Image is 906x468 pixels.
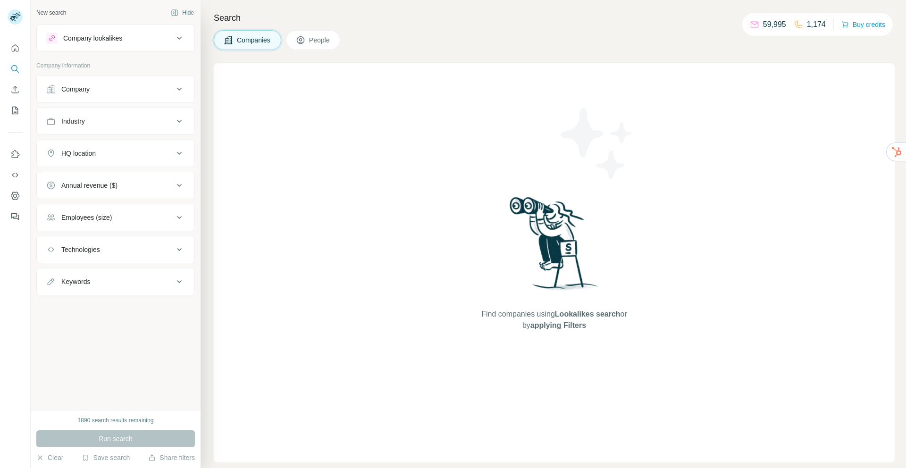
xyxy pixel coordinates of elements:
button: Use Surfe on LinkedIn [8,146,23,163]
span: People [309,35,331,45]
button: My lists [8,102,23,119]
img: Surfe Illustration - Woman searching with binoculars [505,194,604,300]
span: Lookalikes search [555,310,621,318]
button: Industry [37,110,194,133]
button: Dashboard [8,187,23,204]
button: Buy credits [841,18,885,31]
p: 1,174 [807,19,826,30]
div: HQ location [61,149,96,158]
button: Keywords [37,270,194,293]
button: Use Surfe API [8,167,23,184]
button: Company [37,78,194,100]
button: Enrich CSV [8,81,23,98]
button: Share filters [148,453,195,462]
button: Annual revenue ($) [37,174,194,197]
button: Save search [82,453,130,462]
p: Company information [36,61,195,70]
h4: Search [214,11,895,25]
p: 59,995 [763,19,786,30]
span: applying Filters [530,321,586,329]
div: 1890 search results remaining [78,416,154,425]
div: New search [36,8,66,17]
div: Annual revenue ($) [61,181,117,190]
button: Technologies [37,238,194,261]
span: Find companies using or by [478,309,629,331]
img: Surfe Illustration - Stars [554,101,639,186]
div: Company lookalikes [63,33,122,43]
div: Industry [61,117,85,126]
div: Employees (size) [61,213,112,222]
div: Technologies [61,245,100,254]
button: Company lookalikes [37,27,194,50]
button: Hide [164,6,201,20]
button: Employees (size) [37,206,194,229]
div: Keywords [61,277,90,286]
button: HQ location [37,142,194,165]
div: Company [61,84,90,94]
span: Companies [237,35,271,45]
button: Clear [36,453,63,462]
button: Quick start [8,40,23,57]
button: Search [8,60,23,77]
button: Feedback [8,208,23,225]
